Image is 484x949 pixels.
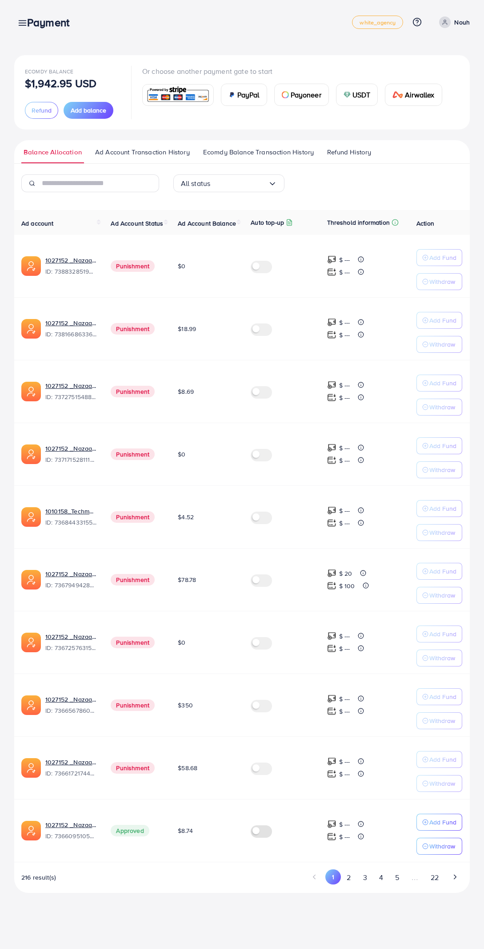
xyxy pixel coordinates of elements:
p: Withdraw [429,402,455,412]
button: Add Fund [416,249,462,266]
p: $ 100 [339,581,355,591]
h3: Payment [27,16,76,29]
img: top-up amount [327,318,336,327]
button: Add Fund [416,500,462,517]
p: Auto top-up [251,217,284,228]
span: ID: 7372751548805726224 [45,392,96,401]
p: $ --- [339,832,350,842]
p: Add Fund [429,440,456,451]
a: card [142,84,214,106]
a: 1027152 _Nazaagency_007 [45,381,96,390]
p: $ --- [339,254,350,265]
p: Withdraw [429,276,455,287]
img: card [228,91,236,98]
img: top-up amount [327,380,336,390]
a: 1027152 _Nazaagency_016 [45,632,96,641]
button: Withdraw [416,273,462,290]
p: $ --- [339,380,350,391]
span: ID: 7388328519014645761 [45,267,96,276]
p: Add Fund [429,252,456,263]
img: top-up amount [327,757,336,766]
button: Go to page 4 [373,869,389,886]
button: Withdraw [416,461,462,478]
div: <span class='underline'>1027152 _Nazaagency_006</span></br>7366095105679261697 [45,820,96,841]
p: Add Fund [429,629,456,639]
img: ic-ads-acc.e4c84228.svg [21,444,41,464]
img: top-up amount [327,569,336,578]
a: Nouh [436,16,470,28]
p: Threshold information [327,217,390,228]
p: Add Fund [429,566,456,577]
span: ID: 7371715281112170513 [45,455,96,464]
span: $8.74 [178,826,193,835]
button: Go to page 3 [357,869,373,886]
button: Add Fund [416,312,462,329]
p: Withdraw [429,653,455,663]
p: Add Fund [429,691,456,702]
a: 1027152 _Nazaagency_0051 [45,695,96,704]
span: Punishment [111,260,155,272]
button: Withdraw [416,524,462,541]
span: Ad Account Transaction History [95,147,190,157]
img: card [145,85,211,105]
a: cardPayPal [221,84,267,106]
span: ID: 7366172174454882305 [45,769,96,778]
p: Withdraw [429,590,455,601]
img: top-up amount [327,506,336,515]
img: ic-ads-acc.e4c84228.svg [21,633,41,652]
img: ic-ads-acc.e4c84228.svg [21,695,41,715]
a: cardUSDT [336,84,378,106]
a: 1027152 _Nazaagency_006 [45,820,96,829]
span: PayPal [237,89,260,100]
span: ID: 7366567860828749825 [45,706,96,715]
span: Ecomdy Balance [25,68,73,75]
img: top-up amount [327,832,336,841]
p: $ --- [339,392,350,403]
img: ic-ads-acc.e4c84228.svg [21,319,41,339]
p: $ --- [339,455,350,466]
button: Go to page 22 [424,869,444,886]
span: ID: 7366095105679261697 [45,832,96,840]
p: $ --- [339,317,350,328]
img: top-up amount [327,518,336,528]
span: Punishment [111,448,155,460]
p: $ --- [339,643,350,654]
span: Approved [111,825,149,836]
img: top-up amount [327,769,336,779]
button: Add Fund [416,563,462,580]
span: Add balance [71,106,106,115]
img: card [282,91,289,98]
img: top-up amount [327,581,336,590]
a: 1010158_Techmanistan pk acc_1715599413927 [45,507,96,516]
span: Ecomdy Balance Transaction History [203,147,314,157]
span: $0 [178,262,185,271]
p: Add Fund [429,817,456,828]
span: Airwallex [405,89,434,100]
p: Add Fund [429,315,456,326]
p: Withdraw [429,841,455,852]
a: cardAirwallex [385,84,442,106]
img: top-up amount [327,255,336,264]
a: cardPayoneer [274,84,329,106]
p: $ --- [339,267,350,278]
span: Balance Allocation [24,147,82,157]
button: Add Fund [416,814,462,831]
p: $ --- [339,756,350,767]
span: ID: 7367257631523782657 [45,643,96,652]
img: ic-ads-acc.e4c84228.svg [21,256,41,276]
button: Add Fund [416,688,462,705]
button: Add Fund [416,437,462,454]
span: Action [416,219,434,228]
img: card [344,91,351,98]
span: $18.99 [178,324,196,333]
span: $58.68 [178,763,197,772]
a: 1027152 _Nazaagency_018 [45,758,96,767]
p: Nouh [454,17,470,28]
img: top-up amount [327,707,336,716]
img: top-up amount [327,820,336,829]
img: top-up amount [327,330,336,339]
p: $ --- [339,443,350,453]
button: Withdraw [416,650,462,666]
div: <span class='underline'>1027152 _Nazaagency_0051</span></br>7366567860828749825 [45,695,96,715]
p: $ --- [339,706,350,717]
